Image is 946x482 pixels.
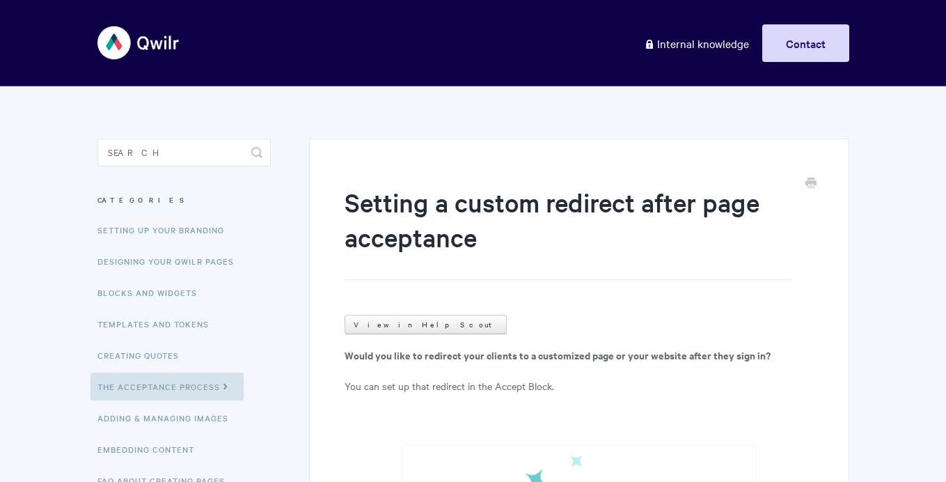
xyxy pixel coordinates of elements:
[97,187,271,212] h3: Categories
[97,341,189,369] a: Creating Quotes
[345,185,792,280] h1: Setting a custom redirect after page acceptance
[97,139,271,166] input: Search
[345,348,771,362] b: Would you like to redirect your clients to a customized page or your website after they sign in?
[97,279,207,306] a: Blocks and Widgets
[97,216,235,244] a: Setting up your Branding
[345,315,507,334] a: View in Help Scout
[805,176,817,192] a: Print this Article
[90,373,244,401] a: The Acceptance Process
[97,435,205,463] a: Embedding Content
[97,247,244,275] a: Designing Your Qwilr Pages
[97,310,219,338] a: Templates and Tokens
[345,378,813,394] p: You can set up that redirect in the Accept Block.
[762,24,849,62] a: Contact
[97,17,180,69] img: Qwilr Help Center
[97,404,239,432] a: Adding & Managing Images
[633,24,759,62] a: Internal knowledge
